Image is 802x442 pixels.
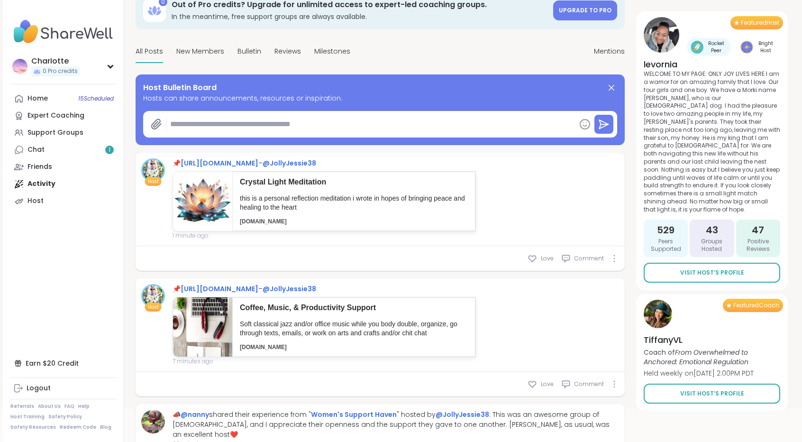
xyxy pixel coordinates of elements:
span: 15 Scheduled [78,95,114,102]
a: @JollyJessie38 [263,284,316,294]
a: Chat1 [10,141,116,158]
a: Host [10,193,116,210]
span: 47 [752,223,764,237]
img: JollyJessie38 [143,285,164,306]
h4: levornia [644,58,780,70]
p: this is a personal reflection meditation i wrote in hopes of bringing peace and healing to the heart [240,194,468,212]
a: @JollyJessie38 [263,158,316,168]
span: Love [541,380,554,388]
span: 0 Pro credits [43,67,78,75]
h4: TiffanyVL [644,334,780,346]
a: Referrals [10,403,34,410]
div: 📌 – [173,284,476,294]
p: Held weekly on [DATE] 2:00PM PDT [644,368,780,378]
span: Milestones [314,46,350,56]
p: Soft classical jazz and/or office music while you body double, organize, go through texts, emails... [240,320,468,338]
span: 1 minute ago [173,231,476,240]
p: Coffee, Music, & Productivity Support [240,303,468,313]
a: @JollyJessie38 [436,410,489,419]
span: Love [541,254,554,263]
p: [DOMAIN_NAME] [240,218,468,226]
img: Bright Host [740,41,753,54]
div: 📌 – [173,158,476,168]
span: 7 minutes ago [173,357,476,366]
span: Comment [574,380,604,388]
span: 43 [706,223,718,237]
img: 7e9b30f0-f3a8-4706-a2b9-0230eb7d1ecf [173,297,232,357]
span: Host Bulletin Board [143,82,217,93]
a: [URL][DOMAIN_NAME] [181,158,258,168]
a: [URL][DOMAIN_NAME] [181,284,258,294]
div: Host [27,196,44,206]
span: Featured Host [741,19,779,27]
a: FAQ [64,403,74,410]
a: Women's Support Haven [311,410,397,419]
div: Support Groups [27,128,83,138]
a: Help [78,403,90,410]
span: Featured Coach [733,302,779,309]
a: Visit Host’s Profile [644,263,780,283]
img: TiffanyVL [644,300,672,328]
img: nanny [141,410,165,433]
a: Expert Coaching [10,107,116,124]
img: 37f5af04-ad60-4b2e-9359-453b4e2a1650 [173,172,232,231]
span: Mentions [594,46,625,56]
a: Safety Resources [10,424,56,431]
a: Friends [10,158,116,175]
a: JollyJessie38 [141,158,165,182]
span: Host [148,304,159,311]
div: 📣 shared their experience from " " hosted by : This was an awesome group of [DEMOGRAPHIC_DATA], a... [173,410,619,440]
div: Expert Coaching [27,111,84,120]
a: Logout [10,380,116,397]
a: Safety Policy [48,414,82,420]
a: Upgrade to Pro [553,0,617,20]
span: All Posts [136,46,163,56]
img: levornia [644,17,679,53]
img: ShareWell Nav Logo [10,15,116,48]
span: New Members [176,46,224,56]
img: JollyJessie38 [143,160,164,181]
a: JollyJessie38 [141,284,165,308]
span: Upgrade to Pro [559,6,611,14]
span: Positive Reviews [740,238,776,254]
p: Crystal Light Meditation [240,177,468,187]
p: Coach of [644,348,780,367]
span: Groups Hosted [693,238,730,254]
img: Rocket Peer [691,41,703,54]
span: Visit Host’s Profile [680,389,744,398]
div: Chat [27,145,45,155]
a: Support Groups [10,124,116,141]
a: Redeem Code [60,424,96,431]
a: Host Training [10,414,45,420]
a: Crystal Light Meditationthis is a personal reflection meditation i wrote in hopes of bringing pea... [173,171,476,231]
span: Hosts can share announcements, resources or inspiration. [143,93,617,103]
span: 1 [109,146,110,154]
h3: In the meantime, free support groups are always available. [172,12,547,21]
i: From Overwhelmed to Anchored: Emotional Regulation [644,348,748,367]
a: Visit Host’s Profile [644,384,780,404]
span: Bulletin [237,46,261,56]
a: Coffee, Music, & Productivity SupportSoft classical jazz and/or office music while you body doubl... [173,297,476,357]
span: 529 [657,223,674,237]
span: Peers Supported [647,238,684,254]
span: Rocket Peer [705,40,727,54]
span: Reviews [274,46,301,56]
div: Friends [27,162,52,172]
p: WELCOME TO MY PAGE: ONLY JOY LIVES HERE I am a warrior for an amazing family that I love. Our fou... [644,70,780,213]
div: Home [27,94,48,103]
div: Logout [27,384,51,393]
div: Earn $20 Credit [10,355,116,372]
p: [DOMAIN_NAME] [240,343,468,351]
span: Visit Host’s Profile [680,268,744,277]
span: Bright Host [755,40,776,54]
a: Blog [100,424,111,431]
span: Host [148,178,159,185]
span: Comment [574,254,604,263]
a: @nanny [181,410,209,419]
img: CharIotte [12,59,27,74]
a: Home15Scheduled [10,90,116,107]
a: About Us [38,403,61,410]
div: CharIotte [31,56,80,66]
